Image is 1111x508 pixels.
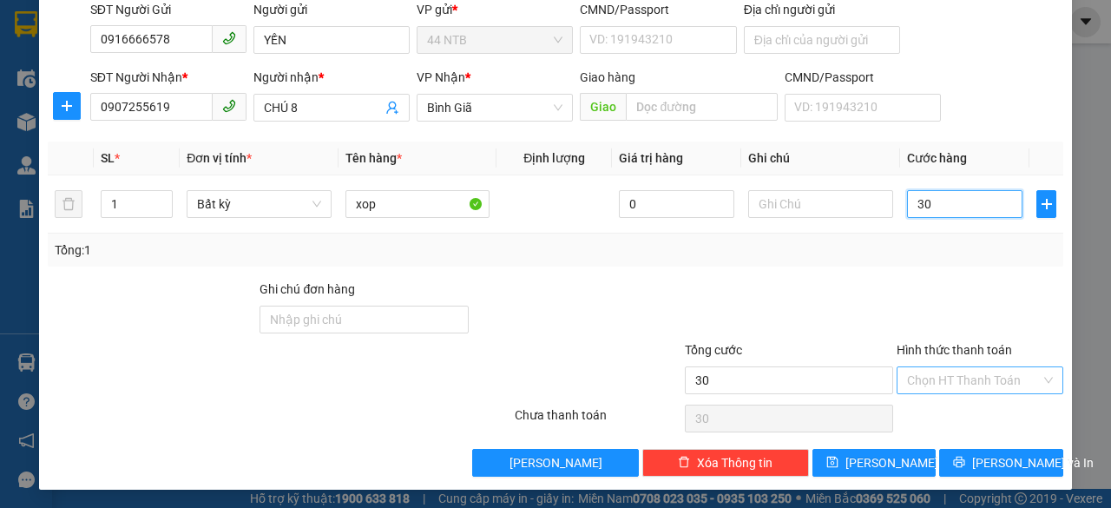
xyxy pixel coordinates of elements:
span: SL [101,151,115,165]
button: printer[PERSON_NAME] và In [939,449,1063,477]
div: Chưa thanh toán [513,406,683,436]
div: CMND/Passport [785,68,941,87]
input: Ghi chú đơn hàng [260,306,469,333]
span: [PERSON_NAME] và In [972,453,1094,472]
span: SL [166,124,189,148]
label: Ghi chú đơn hàng [260,282,355,296]
span: Gửi: [15,16,42,35]
button: save[PERSON_NAME] [812,449,937,477]
span: printer [953,456,965,470]
input: Địa chỉ của người gửi [744,26,900,54]
button: plus [1036,190,1056,218]
span: [PERSON_NAME] [509,453,602,472]
input: 0 [619,190,734,218]
span: C : [146,96,160,114]
div: SĐT Người Nhận [90,68,247,87]
span: Giao [580,93,626,121]
span: user-add [385,101,399,115]
span: plus [54,99,80,113]
div: 0902856763 [15,56,136,81]
span: Đơn vị tính [187,151,252,165]
div: 0932858519 [148,56,270,81]
th: Ghi chú [741,142,900,175]
span: Giá trị hàng [619,151,683,165]
span: Giao hàng [580,70,635,84]
input: VD: Bàn, Ghế [345,190,490,218]
label: Hình thức thanh toán [897,343,1012,357]
button: delete [55,190,82,218]
div: 44 NTB [15,15,136,36]
div: Tên hàng: thùng ( : 2 ) [15,126,270,148]
span: Nhận: [148,16,190,35]
span: Cước hàng [907,151,967,165]
div: Người nhận [253,68,410,87]
span: Xóa Thông tin [697,453,772,472]
span: Bất kỳ [197,191,321,217]
span: Tổng cước [685,343,742,357]
span: VP Nhận [417,70,465,84]
span: phone [222,31,236,45]
span: Tên hàng [345,151,402,165]
input: Dọc đường [626,93,777,121]
span: delete [678,456,690,470]
span: Định lượng [523,151,585,165]
span: Bình Giã [427,95,562,121]
div: Tổng: 1 [55,241,431,260]
button: [PERSON_NAME] [472,449,639,477]
span: [PERSON_NAME] [845,453,938,472]
button: deleteXóa Thông tin [642,449,809,477]
span: 44 NTB [427,27,562,53]
div: Liên [15,36,136,56]
span: plus [1037,197,1055,211]
span: phone [222,99,236,113]
button: plus [53,92,81,120]
div: 60.000 [146,91,272,115]
span: save [826,456,838,470]
input: Ghi Chú [748,190,893,218]
div: Bình Giã [148,15,270,36]
div: Phương [148,36,270,56]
